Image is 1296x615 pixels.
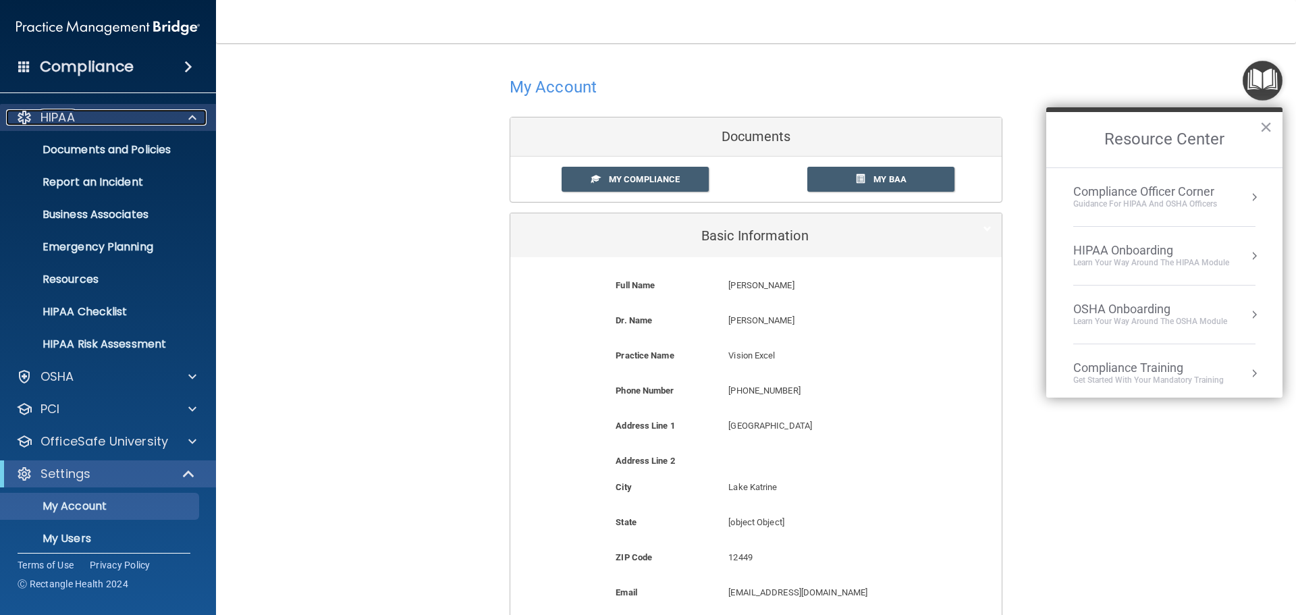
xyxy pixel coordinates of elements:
[9,176,193,189] p: Report an Incident
[728,383,934,399] p: [PHONE_NUMBER]
[728,277,934,294] p: [PERSON_NAME]
[1073,360,1224,375] div: Compliance Training
[9,208,193,221] p: Business Associates
[616,587,637,597] b: Email
[1073,243,1229,258] div: HIPAA Onboarding
[728,418,934,434] p: [GEOGRAPHIC_DATA]
[728,585,934,601] p: [EMAIL_ADDRESS][DOMAIN_NAME]
[40,109,75,126] p: HIPAA
[728,348,934,364] p: Vision Excel
[1073,257,1229,269] div: Learn Your Way around the HIPAA module
[9,143,193,157] p: Documents and Policies
[40,401,59,417] p: PCI
[728,479,934,496] p: Lake Katrine
[616,315,652,325] b: Dr. Name
[40,466,90,482] p: Settings
[9,305,193,319] p: HIPAA Checklist
[16,466,196,482] a: Settings
[18,577,128,591] span: Ⓒ Rectangle Health 2024
[16,109,196,126] a: HIPAA
[90,558,151,572] a: Privacy Policy
[16,14,200,41] img: PMB logo
[616,456,674,466] b: Address Line 2
[1046,112,1282,167] h2: Resource Center
[873,174,907,184] span: My BAA
[40,57,134,76] h4: Compliance
[510,117,1002,157] div: Documents
[728,550,934,566] p: 12449
[9,273,193,286] p: Resources
[9,240,193,254] p: Emergency Planning
[40,433,168,450] p: OfficeSafe University
[616,385,674,396] b: Phone Number
[520,228,950,243] h5: Basic Information
[520,220,992,250] a: Basic Information
[1073,316,1227,327] div: Learn your way around the OSHA module
[616,350,674,360] b: Practice Name
[728,514,934,531] p: [object Object]
[16,369,196,385] a: OSHA
[16,433,196,450] a: OfficeSafe University
[1260,116,1272,138] button: Close
[40,369,74,385] p: OSHA
[9,500,193,513] p: My Account
[609,174,680,184] span: My Compliance
[1243,61,1282,101] button: Open Resource Center
[616,552,652,562] b: ZIP Code
[728,313,934,329] p: [PERSON_NAME]
[9,532,193,545] p: My Users
[1073,302,1227,317] div: OSHA Onboarding
[9,338,193,351] p: HIPAA Risk Assessment
[616,421,674,431] b: Address Line 1
[1073,375,1224,386] div: Get Started with your mandatory training
[510,78,597,96] h4: My Account
[616,280,655,290] b: Full Name
[18,558,74,572] a: Terms of Use
[16,401,196,417] a: PCI
[1073,184,1217,199] div: Compliance Officer Corner
[1046,107,1282,398] div: Resource Center
[616,517,637,527] b: State
[616,482,631,492] b: City
[1073,198,1217,210] div: Guidance for HIPAA and OSHA Officers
